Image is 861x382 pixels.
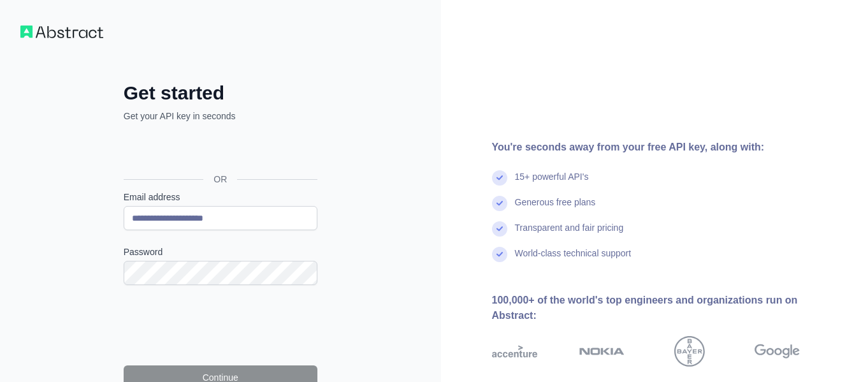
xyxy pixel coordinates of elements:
[492,247,507,262] img: check mark
[515,221,624,247] div: Transparent and fair pricing
[515,196,596,221] div: Generous free plans
[20,26,103,38] img: Workflow
[124,191,317,203] label: Email address
[124,246,317,258] label: Password
[492,293,841,323] div: 100,000+ of the world's top engineers and organizations run on Abstract:
[117,136,321,165] iframe: Botón de Acceder con Google
[492,221,507,237] img: check mark
[492,196,507,211] img: check mark
[124,110,317,122] p: Get your API key in seconds
[674,336,705,367] img: bayer
[124,82,317,105] h2: Get started
[203,173,237,186] span: OR
[755,336,800,367] img: google
[515,247,632,272] div: World-class technical support
[124,300,317,350] iframe: reCAPTCHA
[579,336,625,367] img: nokia
[492,170,507,186] img: check mark
[492,140,841,155] div: You're seconds away from your free API key, along with:
[492,336,537,367] img: accenture
[515,170,589,196] div: 15+ powerful API's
